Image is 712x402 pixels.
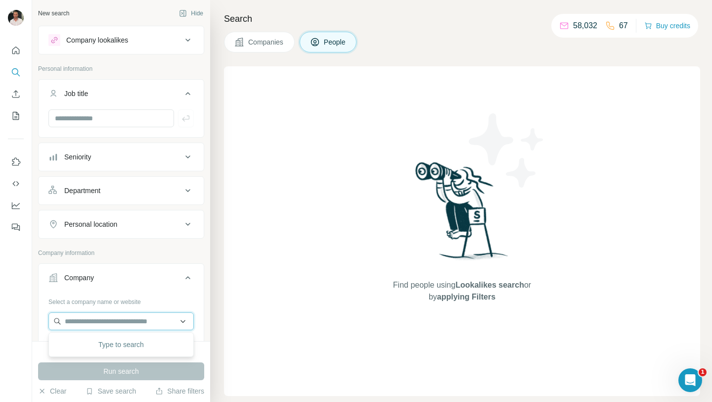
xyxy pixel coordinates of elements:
button: My lists [8,107,24,125]
div: New search [38,9,69,18]
p: Company information [38,249,204,257]
button: Enrich CSV [8,85,24,103]
button: Use Surfe API [8,175,24,193]
button: Clear [38,386,66,396]
span: Find people using or by [383,279,541,303]
div: Department [64,186,100,196]
div: Company [64,273,94,283]
p: 58,032 [573,20,597,32]
span: Lookalikes search [455,281,524,289]
button: Quick start [8,42,24,59]
img: Avatar [8,10,24,26]
button: Department [39,179,204,202]
iframe: Intercom live chat [678,368,702,392]
button: Buy credits [644,19,690,33]
button: Dashboard [8,197,24,214]
span: Companies [248,37,284,47]
img: Surfe Illustration - Woman searching with binoculars [411,159,514,270]
h4: Search [224,12,700,26]
div: Job title [64,89,88,99]
span: People [324,37,347,47]
div: Select a company name or website [48,294,194,306]
button: Job title [39,82,204,109]
p: 67 [619,20,628,32]
button: Personal location [39,212,204,236]
button: Use Surfe on LinkedIn [8,153,24,171]
button: Feedback [8,218,24,236]
img: Surfe Illustration - Stars [462,106,551,195]
div: Seniority [64,152,91,162]
button: Seniority [39,145,204,169]
button: Company lookalikes [39,28,204,52]
span: 1 [699,368,707,376]
p: Personal information [38,64,204,73]
div: Type to search [51,335,191,354]
button: Hide [172,6,210,21]
button: Search [8,63,24,81]
div: Company lookalikes [66,35,128,45]
button: Company [39,266,204,294]
button: Share filters [155,386,204,396]
button: Save search [86,386,136,396]
div: Personal location [64,219,117,229]
span: applying Filters [437,293,495,301]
